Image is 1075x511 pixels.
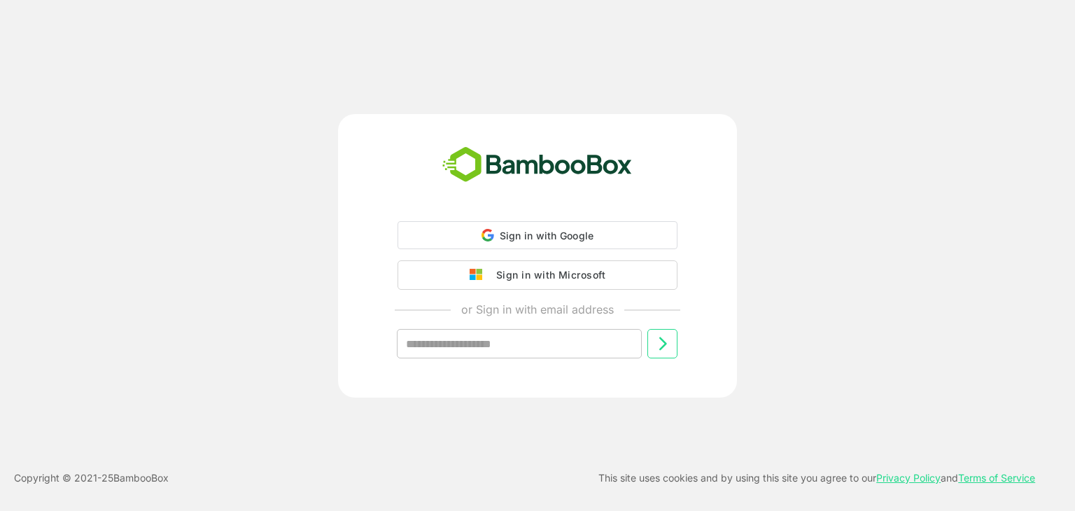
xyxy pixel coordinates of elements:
[14,470,169,486] p: Copyright © 2021- 25 BambooBox
[470,269,489,281] img: google
[435,142,640,188] img: bamboobox
[398,260,677,290] button: Sign in with Microsoft
[876,472,941,484] a: Privacy Policy
[461,301,614,318] p: or Sign in with email address
[500,230,594,241] span: Sign in with Google
[598,470,1035,486] p: This site uses cookies and by using this site you agree to our and
[489,266,605,284] div: Sign in with Microsoft
[958,472,1035,484] a: Terms of Service
[398,221,677,249] div: Sign in with Google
